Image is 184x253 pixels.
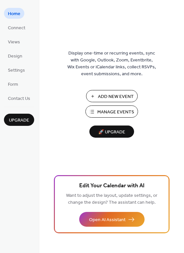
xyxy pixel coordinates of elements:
[85,105,138,118] button: Manage Events
[4,50,26,61] a: Design
[98,93,134,100] span: Add New Event
[8,25,25,32] span: Connect
[93,128,130,137] span: 🚀 Upgrade
[4,8,24,19] a: Home
[89,217,126,223] span: Open AI Assistant
[4,93,34,103] a: Contact Us
[89,126,134,138] button: 🚀 Upgrade
[4,114,34,126] button: Upgrade
[79,181,145,191] span: Edit Your Calendar with AI
[86,90,138,102] button: Add New Event
[9,117,29,124] span: Upgrade
[97,109,134,116] span: Manage Events
[4,79,22,89] a: Form
[8,67,25,74] span: Settings
[66,191,157,207] span: Want to adjust the layout, update settings, or change the design? The assistant can help.
[8,81,18,88] span: Form
[4,22,29,33] a: Connect
[67,50,156,78] span: Display one-time or recurring events, sync with Google, Outlook, Zoom, Eventbrite, Wix Events or ...
[4,36,24,47] a: Views
[8,39,20,46] span: Views
[8,11,20,17] span: Home
[8,95,30,102] span: Contact Us
[79,212,145,227] button: Open AI Assistant
[8,53,22,60] span: Design
[4,64,29,75] a: Settings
